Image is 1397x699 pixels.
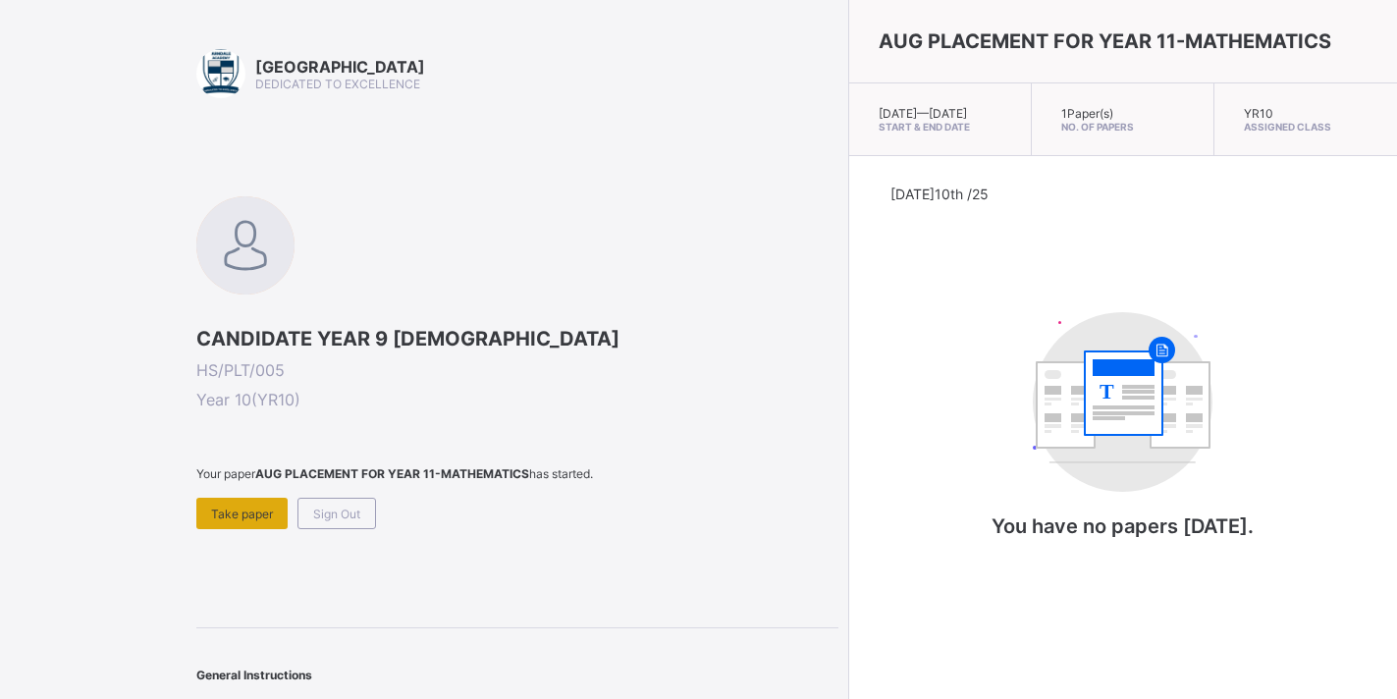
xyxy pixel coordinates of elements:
[196,668,312,682] span: General Instructions
[255,466,529,481] b: AUG PLACEMENT FOR YEAR 11-MATHEMATICS
[927,293,1319,577] div: You have no papers today.
[196,466,838,481] span: Your paper has started.
[211,507,273,521] span: Take paper
[196,360,838,380] span: HS/PLT/005
[1244,106,1273,121] span: YR10
[927,514,1319,538] p: You have no papers [DATE].
[879,121,1001,133] span: Start & End Date
[255,57,425,77] span: [GEOGRAPHIC_DATA]
[196,327,838,350] span: CANDIDATE YEAR 9 [DEMOGRAPHIC_DATA]
[890,186,989,202] span: [DATE] 10th /25
[879,106,967,121] span: [DATE] — [DATE]
[255,77,420,91] span: DEDICATED TO EXCELLENCE
[1061,121,1184,133] span: No. of Papers
[196,390,838,409] span: Year 10 ( YR10 )
[1244,121,1368,133] span: Assigned Class
[1100,379,1114,403] tspan: T
[879,29,1331,53] span: AUG PLACEMENT FOR YEAR 11-MATHEMATICS
[313,507,360,521] span: Sign Out
[1061,106,1113,121] span: 1 Paper(s)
